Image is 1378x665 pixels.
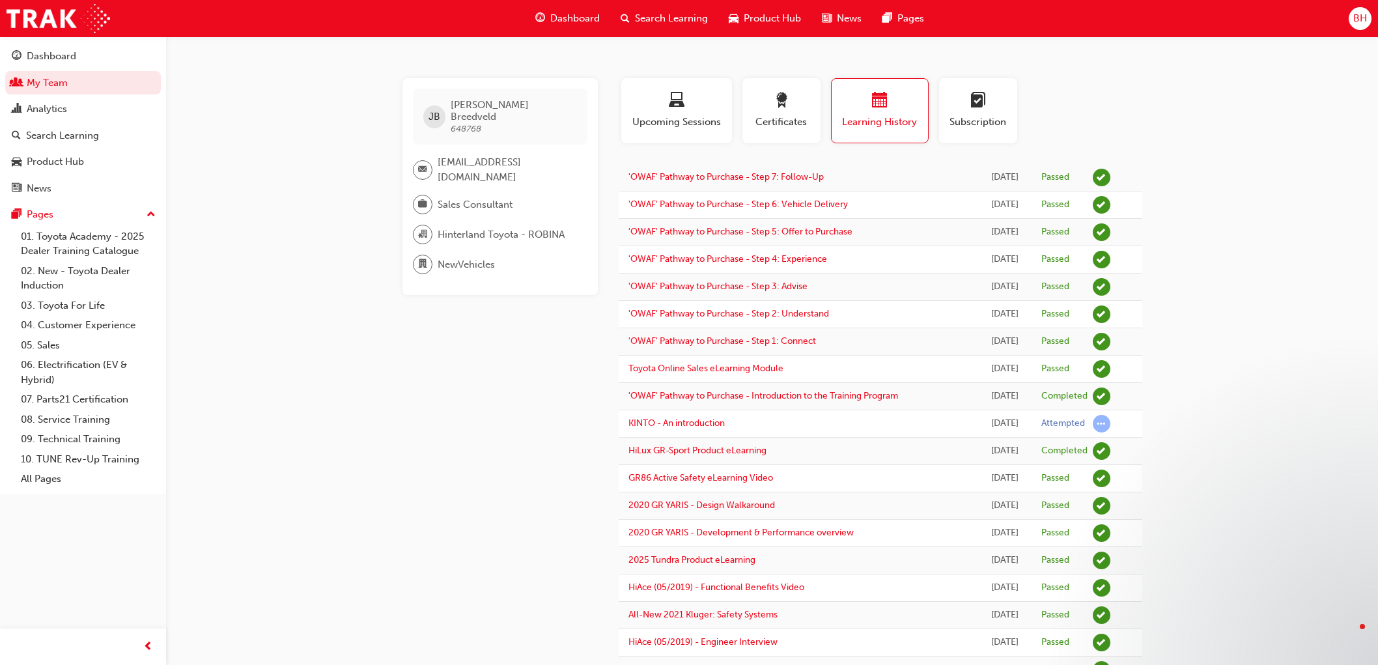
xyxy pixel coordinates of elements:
[989,279,1022,294] div: Fri Aug 22 2025 09:40:02 GMT+1000 (Australian Eastern Standard Time)
[1041,445,1088,457] div: Completed
[12,130,21,142] span: search-icon
[1093,333,1110,350] span: learningRecordVerb_PASS-icon
[882,10,892,27] span: pages-icon
[16,429,161,449] a: 09. Technical Training
[7,4,110,33] img: Trak
[5,203,161,227] button: Pages
[822,10,832,27] span: news-icon
[628,390,898,401] a: 'OWAF' Pathway to Purchase - Introduction to the Training Program
[1093,442,1110,460] span: learningRecordVerb_COMPLETE-icon
[16,335,161,356] a: 05. Sales
[742,78,821,143] button: Certificates
[16,227,161,261] a: 01. Toyota Academy - 2025 Dealer Training Catalogue
[989,307,1022,322] div: Fri Aug 22 2025 08:12:33 GMT+1000 (Australian Eastern Standard Time)
[628,582,804,593] a: HiAce (05/2019) - Functional Benefits Video
[1041,226,1069,238] div: Passed
[16,389,161,410] a: 07. Parts21 Certification
[1093,579,1110,597] span: learningRecordVerb_PASS-icon
[989,498,1022,513] div: Thu Aug 21 2025 10:00:02 GMT+1000 (Australian Eastern Standard Time)
[1041,335,1069,348] div: Passed
[26,128,99,143] div: Search Learning
[535,10,545,27] span: guage-icon
[837,11,862,26] span: News
[1041,527,1069,539] div: Passed
[989,553,1022,568] div: Thu Aug 21 2025 09:37:17 GMT+1000 (Australian Eastern Standard Time)
[16,315,161,335] a: 04. Customer Experience
[438,227,565,242] span: Hinterland Toyota - ROBINA
[989,170,1022,185] div: Mon Aug 25 2025 09:01:55 GMT+1000 (Australian Eastern Standard Time)
[12,209,21,221] span: pages-icon
[989,580,1022,595] div: Thu Aug 21 2025 08:08:15 GMT+1000 (Australian Eastern Standard Time)
[989,361,1022,376] div: Thu Aug 21 2025 14:09:18 GMT+1000 (Australian Eastern Standard Time)
[1041,500,1069,512] div: Passed
[1041,199,1069,211] div: Passed
[635,11,708,26] span: Search Learning
[628,253,827,264] a: 'OWAF' Pathway to Purchase - Step 4: Experience
[16,469,161,489] a: All Pages
[628,171,824,182] a: 'OWAF' Pathway to Purchase - Step 7: Follow-Up
[1093,634,1110,651] span: learningRecordVerb_PASS-icon
[989,334,1022,349] div: Thu Aug 21 2025 15:18:54 GMT+1000 (Australian Eastern Standard Time)
[831,78,929,143] button: Learning History
[429,109,440,124] span: JB
[989,416,1022,431] div: Thu Aug 21 2025 12:07:22 GMT+1000 (Australian Eastern Standard Time)
[989,225,1022,240] div: Fri Aug 22 2025 14:28:11 GMT+1000 (Australian Eastern Standard Time)
[5,44,161,68] a: Dashboard
[774,92,789,110] span: award-icon
[5,150,161,174] a: Product Hub
[1093,278,1110,296] span: learningRecordVerb_PASS-icon
[5,124,161,148] a: Search Learning
[16,355,161,389] a: 06. Electrification (EV & Hybrid)
[949,115,1007,130] span: Subscription
[12,78,21,89] span: people-icon
[1093,524,1110,542] span: learningRecordVerb_PASS-icon
[989,608,1022,623] div: Wed Aug 20 2025 15:30:14 GMT+1000 (Australian Eastern Standard Time)
[16,296,161,316] a: 03. Toyota For Life
[989,389,1022,404] div: Thu Aug 21 2025 14:00:33 GMT+1000 (Australian Eastern Standard Time)
[1353,11,1367,26] span: BH
[989,197,1022,212] div: Mon Aug 25 2025 08:39:51 GMT+1000 (Australian Eastern Standard Time)
[621,10,630,27] span: search-icon
[621,78,732,143] button: Upcoming Sessions
[1041,417,1085,430] div: Attempted
[939,78,1017,143] button: Subscription
[1093,169,1110,186] span: learningRecordVerb_PASS-icon
[27,207,53,222] div: Pages
[438,257,495,272] span: NewVehicles
[5,42,161,203] button: DashboardMy TeamAnalyticsSearch LearningProduct HubNews
[438,155,577,184] span: [EMAIL_ADDRESS][DOMAIN_NAME]
[628,226,852,237] a: 'OWAF' Pathway to Purchase - Step 5: Offer to Purchase
[1093,415,1110,432] span: learningRecordVerb_ATTEMPT-icon
[628,417,725,429] a: KINTO - An introduction
[718,5,811,32] a: car-iconProduct Hub
[143,639,153,655] span: prev-icon
[872,5,935,32] a: pages-iconPages
[1093,305,1110,323] span: learningRecordVerb_PASS-icon
[438,197,513,212] span: Sales Consultant
[1041,636,1069,649] div: Passed
[1093,470,1110,487] span: learningRecordVerb_PASS-icon
[610,5,718,32] a: search-iconSearch Learning
[628,554,755,565] a: 2025 Tundra Product eLearning
[12,183,21,195] span: news-icon
[628,636,778,647] a: HiAce (05/2019) - Engineer Interview
[1093,552,1110,569] span: learningRecordVerb_PASS-icon
[841,115,918,130] span: Learning History
[628,445,766,456] a: HiLux GR-Sport Product eLearning
[628,281,808,292] a: 'OWAF' Pathway to Purchase - Step 3: Advise
[628,363,783,374] a: Toyota Online Sales eLearning Module
[1093,360,1110,378] span: learningRecordVerb_PASS-icon
[989,526,1022,541] div: Thu Aug 21 2025 09:50:36 GMT+1000 (Australian Eastern Standard Time)
[811,5,872,32] a: news-iconNews
[872,92,888,110] span: calendar-icon
[628,609,778,620] a: All-New 2021 Kluger: Safety Systems
[1093,223,1110,241] span: learningRecordVerb_PASS-icon
[451,99,576,122] span: [PERSON_NAME] Breedveld
[744,11,801,26] span: Product Hub
[451,123,481,134] span: 648768
[27,154,84,169] div: Product Hub
[628,199,848,210] a: 'OWAF' Pathway to Purchase - Step 6: Vehicle Delivery
[970,92,986,110] span: learningplan-icon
